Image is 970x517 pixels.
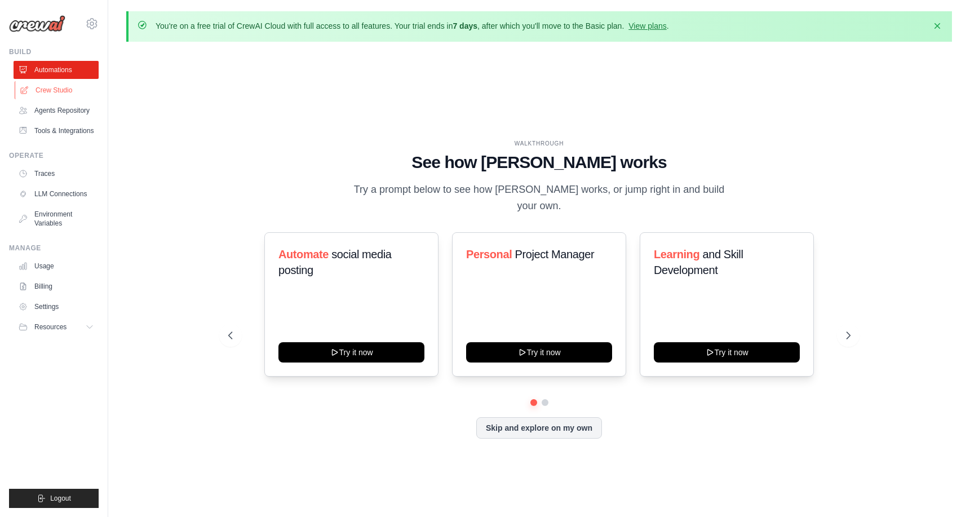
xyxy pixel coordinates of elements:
[9,15,65,32] img: Logo
[34,322,67,332] span: Resources
[654,342,800,363] button: Try it now
[9,244,99,253] div: Manage
[654,248,699,260] span: Learning
[228,139,851,148] div: WALKTHROUGH
[15,81,100,99] a: Crew Studio
[228,152,851,173] h1: See how [PERSON_NAME] works
[453,21,477,30] strong: 7 days
[156,20,669,32] p: You're on a free trial of CrewAI Cloud with full access to all features. Your trial ends in , aft...
[14,101,99,120] a: Agents Repository
[466,342,612,363] button: Try it now
[14,122,99,140] a: Tools & Integrations
[14,277,99,295] a: Billing
[14,257,99,275] a: Usage
[50,494,71,503] span: Logout
[278,342,424,363] button: Try it now
[350,182,729,215] p: Try a prompt below to see how [PERSON_NAME] works, or jump right in and build your own.
[515,248,594,260] span: Project Manager
[14,185,99,203] a: LLM Connections
[9,151,99,160] div: Operate
[14,205,99,232] a: Environment Variables
[9,489,99,508] button: Logout
[14,61,99,79] a: Automations
[628,21,666,30] a: View plans
[476,417,602,439] button: Skip and explore on my own
[14,318,99,336] button: Resources
[278,248,329,260] span: Automate
[466,248,512,260] span: Personal
[278,248,392,276] span: social media posting
[14,165,99,183] a: Traces
[14,298,99,316] a: Settings
[9,47,99,56] div: Build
